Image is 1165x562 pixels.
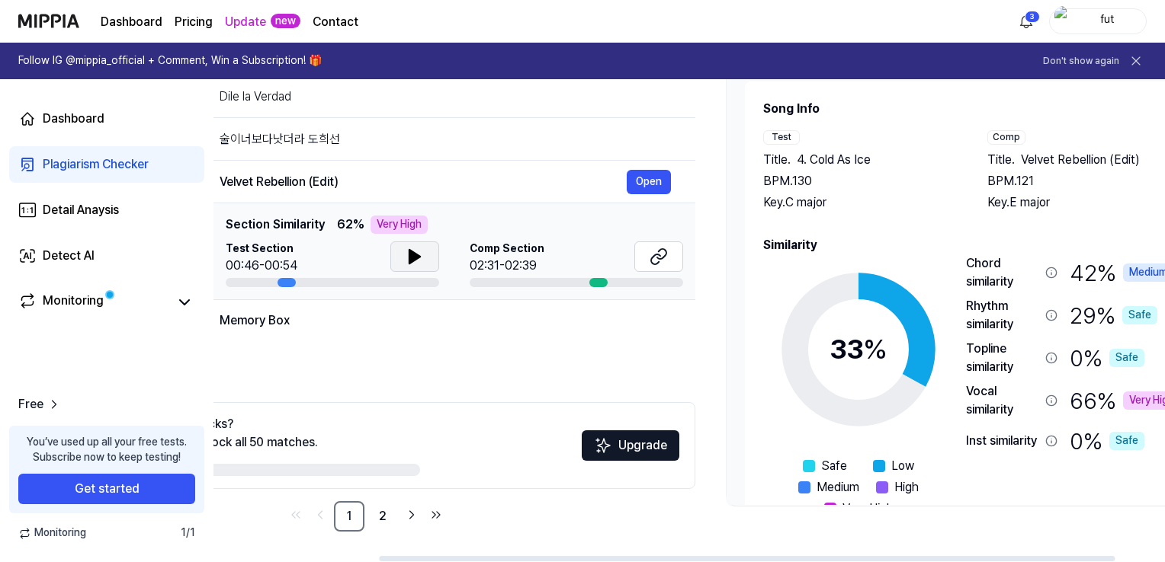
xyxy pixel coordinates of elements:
h1: Follow IG @mippia_official + Comment, Win a Subscription! 🎁 [18,53,322,69]
div: 29 % [1070,297,1157,334]
span: High [894,478,919,497]
button: Upgrade [582,430,679,461]
div: 0 % [1070,425,1144,457]
a: Go to first page [285,504,306,525]
span: Comp Section [470,241,544,257]
div: Comp [987,130,1025,145]
img: 알림 [1017,12,1035,30]
a: Update [225,13,266,31]
div: 00:46-00:54 [226,257,297,275]
span: 4. Cold As Ice [797,151,871,169]
div: Safe [1109,349,1144,367]
span: Section Similarity [226,216,325,234]
nav: pagination [37,501,695,532]
a: Dashboard [9,101,204,137]
div: Key. C major [763,193,957,212]
span: Monitoring [18,525,86,541]
a: Monitoring [18,292,168,313]
div: Test [763,130,800,145]
div: Safe [1109,432,1144,450]
span: Free [18,395,43,414]
div: Rhythm similarity [966,297,1039,334]
a: Detail Anaysis [9,192,204,228]
span: % [863,333,887,366]
a: Pricing [175,13,213,31]
a: Go to previous page [310,504,331,525]
div: Detect AI [43,247,95,265]
div: Very High [371,216,428,234]
div: BPM. 130 [763,172,957,190]
span: Velvet Rebellion (Edit) [1021,151,1140,169]
div: Safe [1122,306,1157,324]
button: Don't show again [1043,55,1119,68]
span: Title . [987,151,1015,169]
button: Get started [18,474,195,504]
div: fut [1077,12,1137,29]
span: Test Section [226,241,297,257]
a: Contact [313,13,358,31]
a: 1 [334,501,364,532]
div: Plagiarism Checker [43,155,149,174]
div: Dashboard [43,110,104,128]
span: 1 / 1 [181,525,195,541]
a: SparklesUpgrade [582,443,679,458]
a: Go to next page [401,504,422,525]
img: Sparkles [594,436,612,455]
div: Monitoring [43,292,104,313]
a: Plagiarism Checker [9,146,204,183]
a: Dashboard [101,13,162,31]
span: Safe [821,457,847,475]
div: Dile la Verdad [220,88,671,106]
div: 02:31-02:39 [470,257,544,275]
button: profilefut [1049,8,1147,34]
div: Velvet Rebellion (Edit) [220,173,627,191]
div: Detail Anaysis [43,201,119,219]
a: 2 [367,501,398,532]
span: 62 % [337,216,364,234]
div: 33 [830,329,887,370]
button: Open [627,170,671,194]
span: Title . [763,151,791,169]
a: Go to last page [425,504,447,525]
a: Free [18,395,62,414]
span: Low [891,457,914,475]
div: Memory Box [220,311,671,330]
div: 0 % [1070,340,1144,376]
div: new [271,14,300,29]
span: Very High [842,500,894,518]
div: Topline similarity [966,340,1039,376]
button: 알림3 [1014,9,1038,34]
div: You’ve used up all your free tests. Subscribe now to keep testing! [27,435,187,465]
a: Detect AI [9,238,204,274]
div: Inst similarity [966,432,1039,450]
div: Chord similarity [966,254,1039,291]
div: 3 [1025,11,1040,23]
img: profile [1054,6,1073,37]
span: Medium [817,478,859,497]
div: Vocal similarity [966,382,1039,419]
div: 술이너보다낫더라 도희선 [220,130,671,148]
